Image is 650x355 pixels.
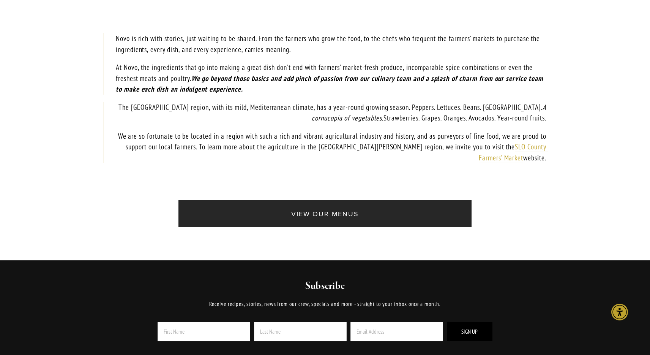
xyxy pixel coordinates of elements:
[611,304,628,320] div: Accessibility Menu
[116,33,546,55] p: Novo is rich with stories, just waiting to be shared. From the farmers who grow the food, to the ...
[137,279,513,293] h2: Subscribe
[116,102,546,124] p: The [GEOGRAPHIC_DATA] region, with its mild, Mediterranean climate, has a year-round growing seas...
[479,142,548,163] a: SLO County Farmers’ Market
[158,322,250,341] input: First Name
[461,328,478,335] span: Sign Up
[178,200,471,227] a: View Our Menus
[447,322,492,341] button: Sign Up
[116,74,545,94] em: We go beyond those basics and add pinch of passion from our culinary team and a splash of charm f...
[116,131,546,163] p: We are so fortunate to be located in a region with such a rich and vibrant agricultural industry ...
[350,322,443,341] input: Email Address
[137,300,513,309] p: Receive recipes, stories, news from our crew, specials and more - straight to your inbox once a m...
[254,322,347,341] input: Last Name
[116,62,546,95] p: At Novo, the ingredients that go into making a great dish don't end with farmers' market-fresh pr...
